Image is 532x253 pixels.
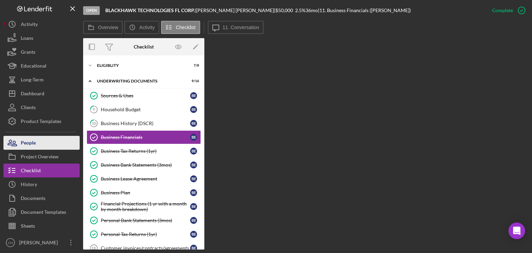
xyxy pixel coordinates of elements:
div: Business Lease Agreement [101,176,190,182]
a: Personal Tax Returns (1yr)BE [87,227,201,241]
button: Checklist [3,164,80,177]
div: B E [190,162,197,168]
div: 7 / 8 [187,63,199,68]
div: Checklist [21,164,41,179]
button: People [3,136,80,150]
tspan: 19 [91,246,96,250]
a: Business Lease AgreementBE [87,172,201,186]
button: Document Templates [3,205,80,219]
tspan: 9 [93,107,95,112]
div: Financial Projections (1 yr with a month by month breakdown) [101,201,190,212]
div: Personal Bank Statements (3mos) [101,218,190,223]
button: Educational [3,59,80,73]
b: BLACKHAWK TECHNOLOGIES FL CORP. [105,7,195,13]
div: Underwriting Documents [97,79,182,83]
div: | 11. Business Financials ([PERSON_NAME]) [318,8,411,13]
label: Checklist [176,25,196,30]
a: Business FinancialsBE [87,130,201,144]
div: Eligiblity [97,63,182,68]
div: Grants [21,45,35,61]
div: B E [190,203,197,210]
button: Loans [3,31,80,45]
button: CH[PERSON_NAME] [3,236,80,250]
div: B E [190,245,197,252]
div: Educational [21,59,46,75]
label: Overview [98,25,118,30]
div: Project Overview [21,150,59,165]
div: B E [190,120,197,127]
a: Financial Projections (1 yr with a month by month breakdown)BE [87,200,201,213]
button: Overview [83,21,123,34]
div: Documents [21,191,45,207]
button: Product Templates [3,114,80,128]
div: B E [190,231,197,238]
div: 2.5 % [295,8,305,13]
div: Dashboard [21,87,44,102]
div: Document Templates [21,205,66,221]
a: Personal Bank Statements (3mos)BE [87,213,201,227]
div: Loans [21,31,33,47]
a: Clients [3,101,80,114]
span: $50,000 [275,7,293,13]
div: People [21,136,36,151]
div: Personal Tax Returns (1yr) [101,232,190,237]
div: | [105,8,196,13]
button: Checklist [161,21,200,34]
div: B E [190,175,197,182]
div: Household Budget [101,107,190,112]
button: 11. Conversation [208,21,264,34]
button: Long-Term [3,73,80,87]
div: Business Tax Returns (1yr) [101,148,190,154]
div: B E [190,148,197,155]
button: History [3,177,80,191]
button: Dashboard [3,87,80,101]
button: Complete [485,3,529,17]
div: B E [190,106,197,113]
button: Sheets [3,219,80,233]
div: B E [190,217,197,224]
div: Checklist [134,44,154,50]
div: B E [190,134,197,141]
button: Activity [3,17,80,31]
div: Long-Term [21,73,44,88]
div: [PERSON_NAME] [17,236,62,251]
a: Business PlanBE [87,186,201,200]
a: 9Household BudgetBE [87,103,201,116]
div: Complete [492,3,513,17]
button: Grants [3,45,80,59]
div: History [21,177,37,193]
div: Customer invoices/contracts/agreements [101,245,190,251]
div: B E [190,189,197,196]
button: Project Overview [3,150,80,164]
div: Business Financials [101,134,190,140]
div: [PERSON_NAME] [PERSON_NAME] | [196,8,275,13]
div: Open [83,6,100,15]
text: CH [8,241,13,245]
div: Open Intercom Messenger [508,223,525,239]
tspan: 10 [92,121,96,125]
label: 11. Conversation [223,25,259,30]
a: 10Business History (DSCR)BE [87,116,201,130]
div: Sheets [21,219,35,235]
div: Business History (DSCR) [101,121,190,126]
button: Documents [3,191,80,205]
a: Business Bank Statements (3mos)BE [87,158,201,172]
div: Sources & Uses [101,93,190,98]
div: Product Templates [21,114,61,130]
label: Activity [139,25,154,30]
div: 9 / 16 [187,79,199,83]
